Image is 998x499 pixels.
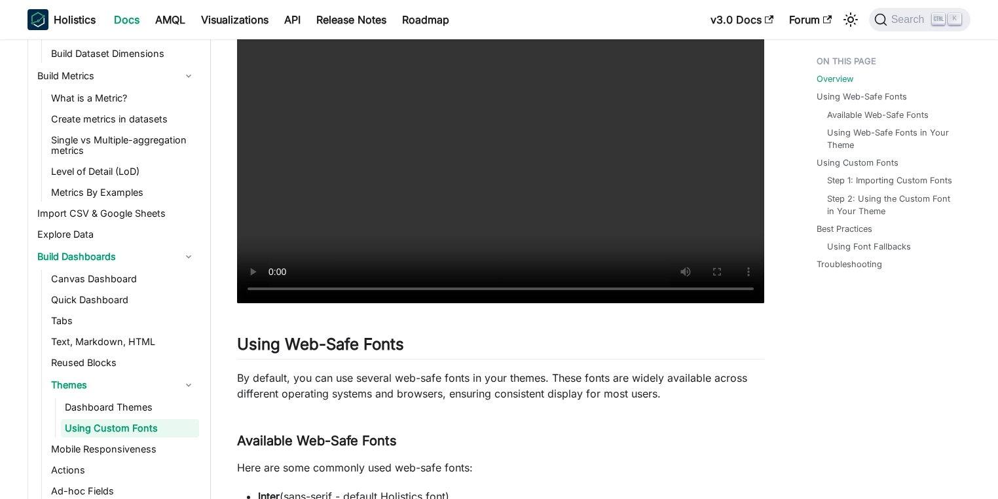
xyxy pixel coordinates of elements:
[781,9,840,30] a: Forum
[147,9,193,30] a: AMQL
[276,9,308,30] a: API
[193,9,276,30] a: Visualizations
[47,162,199,181] a: Level of Detail (LoD)
[47,461,199,479] a: Actions
[827,240,911,253] a: Using Font Fallbacks
[237,460,764,475] p: Here are some commonly used web-safe fonts:
[61,419,199,437] a: Using Custom Fonts
[817,90,907,103] a: Using Web-Safe Fonts
[817,73,853,85] a: Overview
[33,65,199,86] a: Build Metrics
[869,8,970,31] button: Search (Ctrl+K)
[47,354,199,372] a: Reused Blocks
[237,370,764,401] p: By default, you can use several web-safe fonts in your themes. These fonts are widely available a...
[817,157,898,169] a: Using Custom Fonts
[817,258,882,270] a: Troubleshooting
[28,9,48,30] img: Holistics
[47,440,199,458] a: Mobile Responsiveness
[394,9,457,30] a: Roadmap
[47,270,199,288] a: Canvas Dashboard
[308,9,394,30] a: Release Notes
[47,291,199,309] a: Quick Dashboard
[61,398,199,416] a: Dashboard Themes
[33,225,199,244] a: Explore Data
[817,223,872,235] a: Best Practices
[827,174,952,187] a: Step 1: Importing Custom Fonts
[47,110,199,128] a: Create metrics in datasets
[47,183,199,202] a: Metrics By Examples
[703,9,781,30] a: v3.0 Docs
[14,39,211,499] nav: Docs sidebar
[47,333,199,351] a: Text, Markdown, HTML
[106,9,147,30] a: Docs
[47,312,199,330] a: Tabs
[840,9,861,30] button: Switch between dark and light mode (currently light mode)
[47,375,199,396] a: Themes
[47,131,199,160] a: Single vs Multiple-aggregation metrics
[47,89,199,107] a: What is a Metric?
[827,193,957,217] a: Step 2: Using the Custom Font in Your Theme
[887,14,933,26] span: Search
[237,433,764,449] h3: Available Web-Safe Fonts
[827,109,929,121] a: Available Web-Safe Fonts
[948,13,961,25] kbd: K
[54,12,96,28] b: Holistics
[237,335,764,360] h2: Using Web-Safe Fonts
[33,246,199,267] a: Build Dashboards
[28,9,96,30] a: HolisticsHolistics
[33,204,199,223] a: Import CSV & Google Sheets
[47,45,199,63] a: Build Dataset Dimensions
[827,126,957,151] a: Using Web-Safe Fonts in Your Theme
